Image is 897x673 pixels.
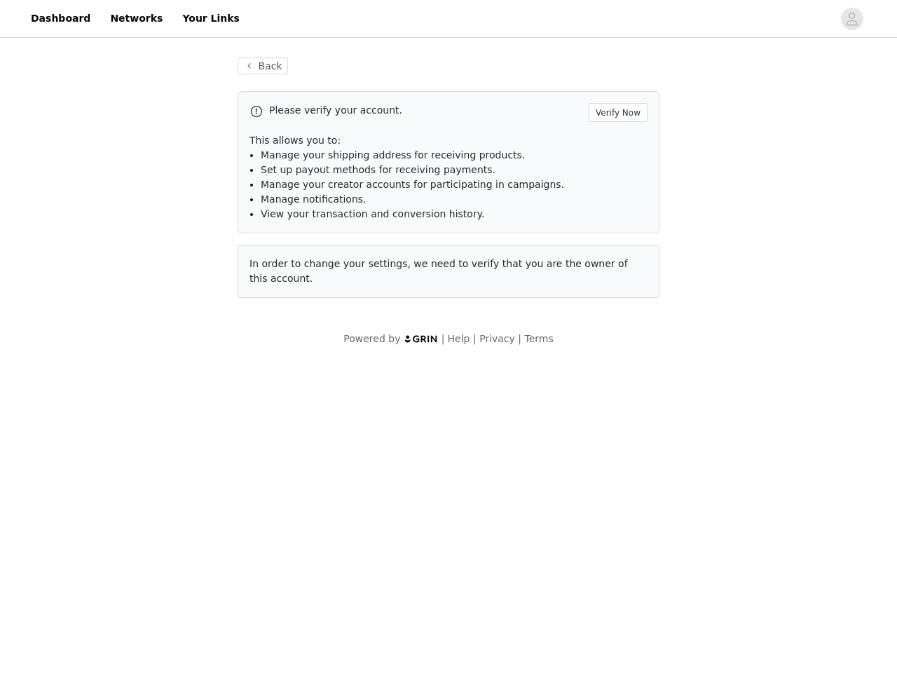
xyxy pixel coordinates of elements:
[845,8,858,30] div: avatar
[343,333,400,344] span: Powered by
[261,193,367,205] span: Manage notifications.
[249,133,648,148] p: This allows you to:
[448,333,470,344] a: Help
[249,258,628,284] span: In order to change your settings, we need to verify that you are the owner of this account.
[238,57,288,74] button: Back
[479,333,515,344] a: Privacy
[473,333,477,344] span: |
[518,333,521,344] span: |
[261,164,495,175] span: Set up payout methods for receiving payments.
[261,149,525,161] span: Manage your shipping address for receiving products.
[589,103,648,122] button: Verify Now
[261,179,564,190] span: Manage your creator accounts for participating in campaigns.
[524,333,553,344] a: Terms
[261,208,484,219] span: View your transaction and conversion history.
[269,103,583,118] p: Please verify your account.
[174,3,248,34] a: Your Links
[102,3,171,34] a: Networks
[441,333,445,344] span: |
[404,334,439,344] img: logo
[22,3,99,34] a: Dashboard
